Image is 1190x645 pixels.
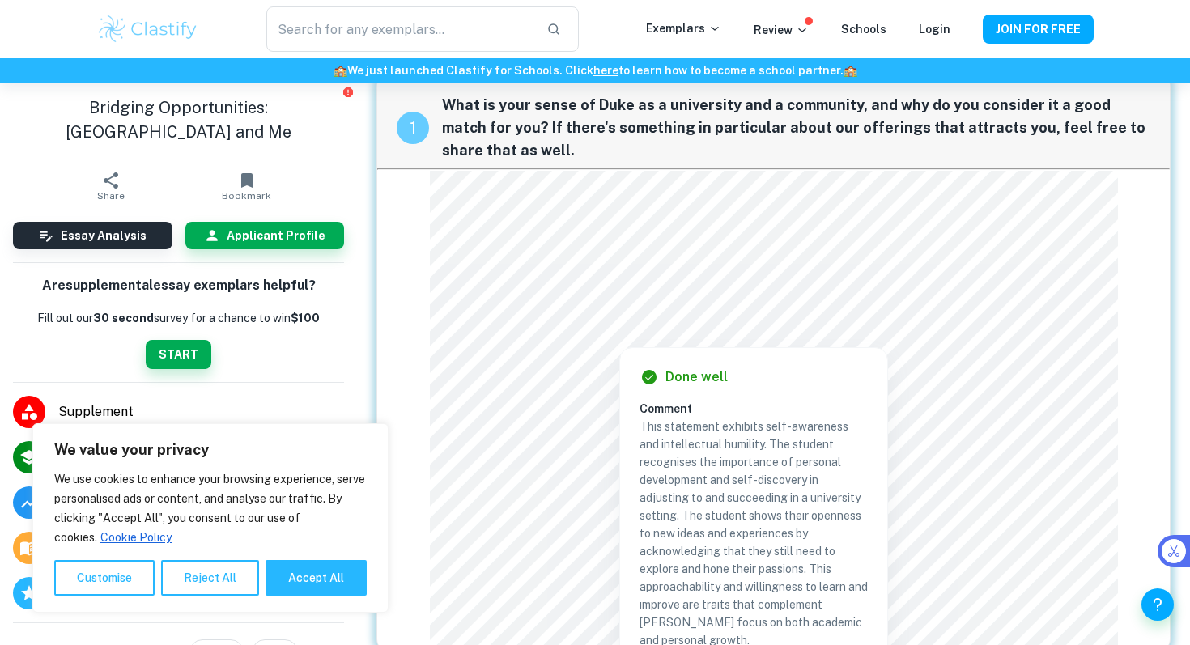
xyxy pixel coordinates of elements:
[54,440,367,460] p: We value your privacy
[397,112,429,144] div: recipe
[13,95,344,144] h1: Bridging Opportunities: [GEOGRAPHIC_DATA] and Me
[919,23,950,36] a: Login
[42,276,316,296] h6: Are supplemental essay exemplars helpful?
[266,560,367,596] button: Accept All
[665,367,728,387] h6: Done well
[13,222,172,249] button: Essay Analysis
[43,163,179,209] button: Share
[266,6,533,52] input: Search for any exemplars...
[58,402,344,422] span: Supplement
[640,400,868,418] h6: Comment
[54,560,155,596] button: Customise
[342,86,354,98] button: Report issue
[32,423,389,613] div: We value your privacy
[146,340,211,369] button: START
[222,190,271,202] span: Bookmark
[161,560,259,596] button: Reject All
[100,530,172,545] a: Cookie Policy
[3,62,1187,79] h6: We just launched Clastify for Schools. Click to learn how to become a school partner.
[96,13,199,45] img: Clastify logo
[61,227,147,244] h6: Essay Analysis
[442,94,1150,162] span: What is your sense of Duke as a university and a community, and why do you consider it a good mat...
[97,190,125,202] span: Share
[754,21,809,39] p: Review
[291,312,320,325] strong: $100
[179,163,315,209] button: Bookmark
[93,312,154,325] b: 30 second
[227,227,325,244] h6: Applicant Profile
[983,15,1094,44] button: JOIN FOR FREE
[185,222,345,249] button: Applicant Profile
[334,64,347,77] span: 🏫
[593,64,618,77] a: here
[844,64,857,77] span: 🏫
[1141,588,1174,621] button: Help and Feedback
[37,309,320,327] p: Fill out our survey for a chance to win
[646,19,721,37] p: Exemplars
[841,23,886,36] a: Schools
[54,469,367,547] p: We use cookies to enhance your browsing experience, serve personalised ads or content, and analys...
